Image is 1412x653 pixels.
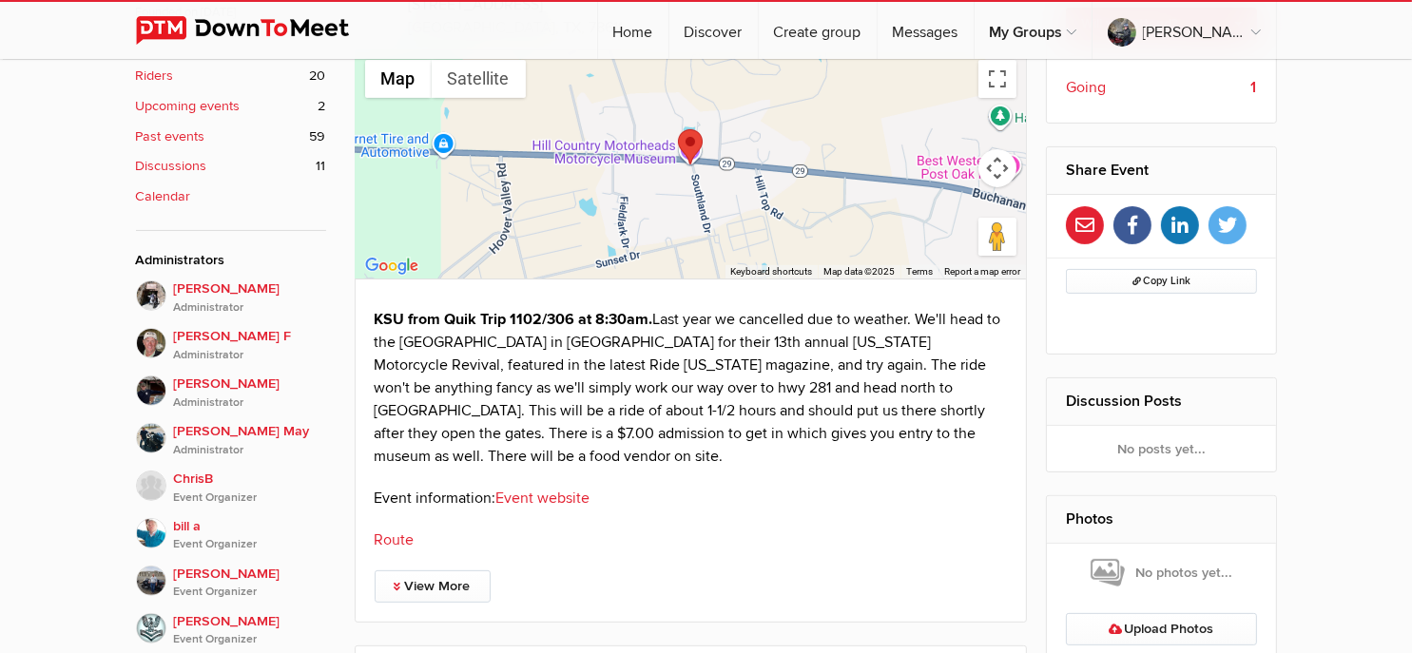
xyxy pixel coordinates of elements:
[823,266,895,277] span: Map data ©2025
[878,2,974,59] a: Messages
[1066,509,1113,528] a: Photos
[174,564,326,602] span: [PERSON_NAME]
[317,156,326,177] span: 11
[136,613,166,643] img: Jeff Petry
[136,280,166,311] img: John P
[1066,76,1106,99] span: Going
[136,518,166,548] img: bill a
[375,308,1008,468] p: Last year we cancelled due to weather. We'll head to the [GEOGRAPHIC_DATA] in [GEOGRAPHIC_DATA] f...
[1091,557,1232,589] span: No photos yet...
[174,611,326,649] span: [PERSON_NAME]
[174,347,326,364] i: Administrator
[136,280,326,317] a: [PERSON_NAME]Administrator
[136,156,207,177] b: Discussions
[136,66,326,86] a: Riders 20
[136,317,326,364] a: [PERSON_NAME] FAdministrator
[310,126,326,147] span: 59
[136,364,326,412] a: [PERSON_NAME]Administrator
[759,2,877,59] a: Create group
[136,250,326,271] div: Administrators
[136,328,166,358] img: Butch F
[1093,2,1276,59] a: [PERSON_NAME]
[174,584,326,601] i: Event Organizer
[906,266,933,277] a: Terms
[136,156,326,177] a: Discussions 11
[432,60,526,98] button: Show satellite imagery
[496,489,590,508] a: Event website
[136,423,166,453] img: Barb May
[978,149,1016,187] button: Map camera controls
[1066,147,1257,193] h2: Share Event
[375,487,1008,509] p: Event information:
[1132,275,1190,287] span: Copy Link
[1066,613,1257,645] a: Upload Photos
[944,266,1020,277] a: Report a map error
[136,412,326,459] a: [PERSON_NAME] MayAdministrator
[136,16,378,45] img: DownToMeet
[136,186,191,207] b: Calendar
[360,254,423,278] img: Google
[319,96,326,117] span: 2
[136,471,166,501] img: ChrisB
[174,374,326,412] span: [PERSON_NAME]
[669,2,758,59] a: Discover
[978,60,1016,98] button: Toggle fullscreen view
[365,60,432,98] button: Show street map
[174,516,326,554] span: bill a
[136,126,326,147] a: Past events 59
[174,469,326,507] span: ChrisB
[310,66,326,86] span: 20
[730,265,812,278] button: Keyboard shortcuts
[136,375,166,406] img: Scott May
[598,2,668,59] a: Home
[1066,269,1257,294] button: Copy Link
[174,299,326,317] i: Administrator
[136,507,326,554] a: bill aEvent Organizer
[136,96,241,117] b: Upcoming events
[375,310,653,329] strong: KSU from Quik Trip 1102/306 at 8:30am.
[136,186,326,207] a: Calendar
[375,530,415,549] a: Route
[136,96,326,117] a: Upcoming events 2
[174,442,326,459] i: Administrator
[174,394,326,412] i: Administrator
[360,254,423,278] a: Open this area in Google Maps (opens a new window)
[1251,76,1257,99] b: 1
[136,566,166,596] img: Kenneth Manuel
[174,278,326,317] span: [PERSON_NAME]
[174,421,326,459] span: [PERSON_NAME] May
[174,631,326,648] i: Event Organizer
[174,490,326,507] i: Event Organizer
[975,2,1092,59] a: My Groups
[1066,392,1182,411] a: Discussion Posts
[1047,426,1276,471] div: No posts yet...
[174,536,326,553] i: Event Organizer
[136,602,326,649] a: [PERSON_NAME]Event Organizer
[375,570,491,603] a: View More
[136,66,174,86] b: Riders
[136,554,326,602] a: [PERSON_NAME]Event Organizer
[136,126,205,147] b: Past events
[174,326,326,364] span: [PERSON_NAME] F
[978,218,1016,256] button: Drag Pegman onto the map to open Street View
[136,459,326,507] a: ChrisBEvent Organizer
